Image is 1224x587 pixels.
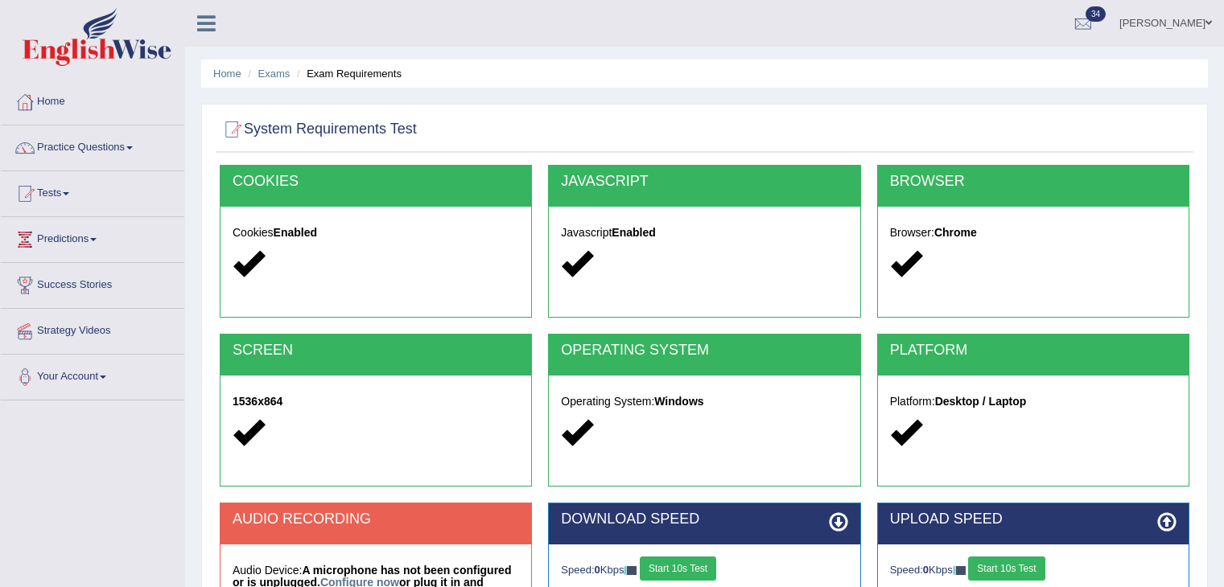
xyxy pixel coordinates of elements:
[624,566,637,575] img: ajax-loader-fb-connection.gif
[1086,6,1106,22] span: 34
[934,226,977,239] strong: Chrome
[890,227,1177,239] h5: Browser:
[233,227,519,239] h5: Cookies
[274,226,317,239] strong: Enabled
[561,511,847,527] h2: DOWNLOAD SPEED
[561,396,847,408] h5: Operating System:
[595,564,600,576] strong: 0
[1,263,184,303] a: Success Stories
[953,566,966,575] img: ajax-loader-fb-connection.gif
[654,395,703,408] strong: Windows
[561,227,847,239] h5: Javascript
[561,343,847,359] h2: OPERATING SYSTEM
[968,556,1045,581] button: Start 10s Test
[640,556,716,581] button: Start 10s Test
[1,355,184,395] a: Your Account
[1,80,184,120] a: Home
[233,395,282,408] strong: 1536x864
[220,117,417,142] h2: System Requirements Test
[1,217,184,257] a: Predictions
[890,174,1177,190] h2: BROWSER
[1,125,184,166] a: Practice Questions
[890,396,1177,408] h5: Platform:
[233,343,519,359] h2: SCREEN
[293,66,402,81] li: Exam Requirements
[890,343,1177,359] h2: PLATFORM
[561,174,847,190] h2: JAVASCRIPT
[561,556,847,585] div: Speed: Kbps
[890,556,1177,585] div: Speed: Kbps
[1,171,184,211] a: Tests
[935,395,1027,408] strong: Desktop / Laptop
[233,174,519,190] h2: COOKIES
[213,68,241,80] a: Home
[233,511,519,527] h2: AUDIO RECORDING
[890,511,1177,527] h2: UPLOAD SPEED
[612,226,655,239] strong: Enabled
[923,564,929,576] strong: 0
[1,309,184,349] a: Strategy Videos
[258,68,291,80] a: Exams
